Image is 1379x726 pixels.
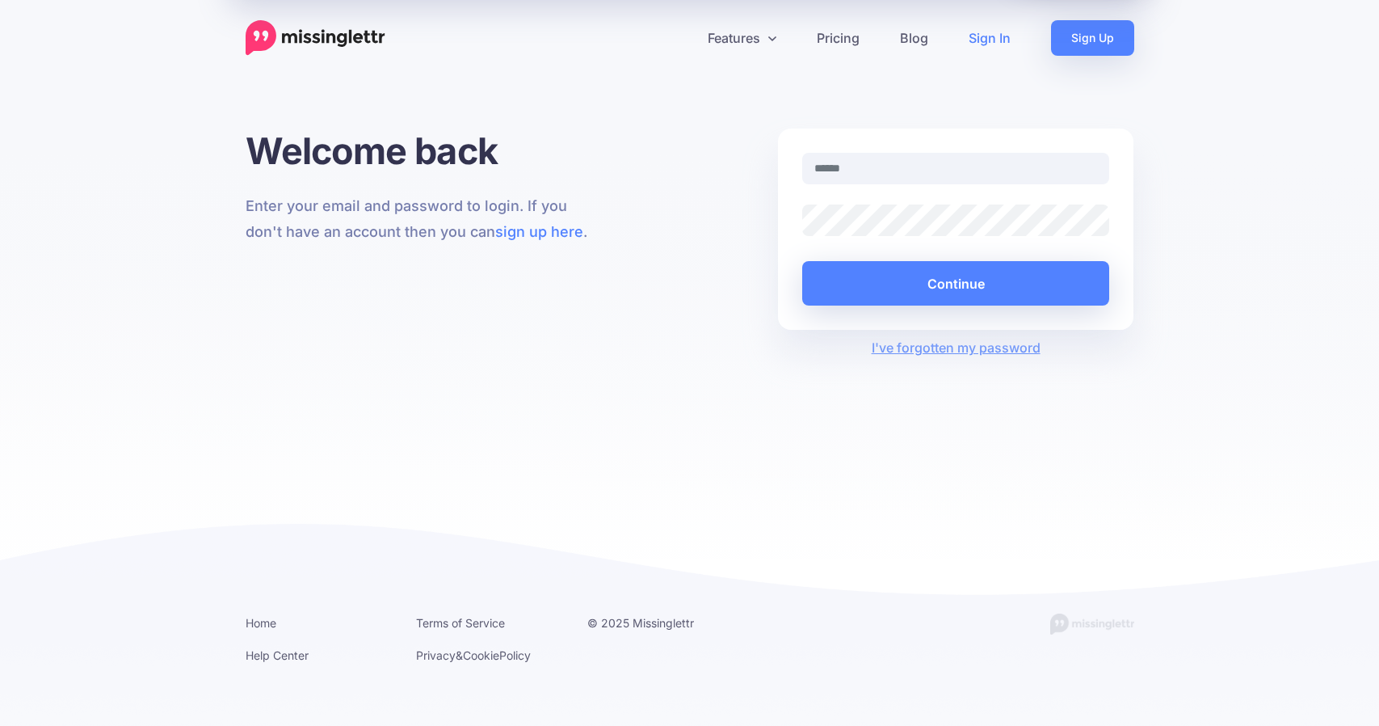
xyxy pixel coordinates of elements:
[416,616,505,630] a: Terms of Service
[246,616,276,630] a: Home
[948,20,1031,56] a: Sign In
[246,193,602,245] p: Enter your email and password to login. If you don't have an account then you can .
[495,223,583,240] a: sign up here
[687,20,797,56] a: Features
[246,648,309,662] a: Help Center
[797,20,880,56] a: Pricing
[463,648,499,662] a: Cookie
[872,340,1041,356] a: I've forgotten my password
[1051,20,1134,56] a: Sign Up
[416,648,456,662] a: Privacy
[880,20,948,56] a: Blog
[587,613,734,633] li: © 2025 Missinglettr
[246,129,602,173] h1: Welcome back
[802,261,1110,306] button: Continue
[416,645,563,665] li: & Policy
